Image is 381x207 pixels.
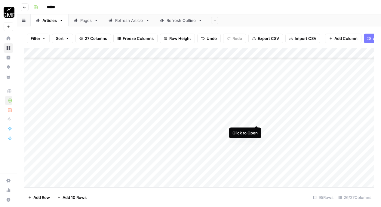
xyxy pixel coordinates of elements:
[4,185,13,195] a: Usage
[4,176,13,185] a: Settings
[31,14,69,26] a: Articles
[311,193,336,202] div: 95 Rows
[325,34,361,43] button: Add Column
[258,35,279,41] span: Export CSV
[4,43,13,53] a: Browse
[4,62,13,72] a: Opportunities
[52,34,73,43] button: Sort
[155,14,207,26] a: Refresh Outline
[295,35,316,41] span: Import CSV
[4,195,13,205] button: Help + Support
[4,53,13,62] a: Insights
[167,17,196,23] div: Refresh Outline
[285,34,320,43] button: Import CSV
[113,34,158,43] button: Freeze Columns
[69,14,103,26] a: Pages
[54,193,90,202] button: Add 10 Rows
[4,5,13,20] button: Workspace: Growth Marketing Pro
[207,35,217,41] span: Undo
[63,194,87,200] span: Add 10 Rows
[75,34,111,43] button: 27 Columns
[27,34,50,43] button: Filter
[232,35,242,41] span: Redo
[103,14,155,26] a: Refresh Article
[80,17,92,23] div: Pages
[24,193,54,202] button: Add Row
[4,34,13,43] a: Home
[223,34,246,43] button: Redo
[42,17,57,23] div: Articles
[123,35,154,41] span: Freeze Columns
[169,35,191,41] span: Row Height
[115,17,143,23] div: Refresh Article
[336,193,374,202] div: 26/27 Columns
[4,7,14,18] img: Growth Marketing Pro Logo
[232,130,258,136] div: Click to Open
[334,35,358,41] span: Add Column
[56,35,64,41] span: Sort
[33,194,50,200] span: Add Row
[85,35,107,41] span: 27 Columns
[160,34,195,43] button: Row Height
[4,72,13,82] a: Your Data
[31,35,40,41] span: Filter
[248,34,283,43] button: Export CSV
[197,34,221,43] button: Undo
